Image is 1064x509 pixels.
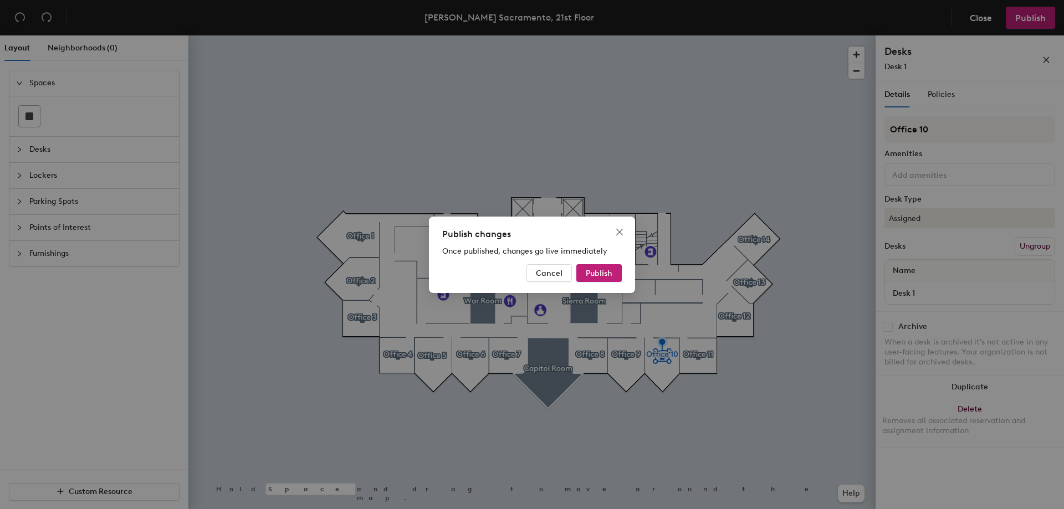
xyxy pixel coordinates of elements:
[536,268,562,277] span: Cancel
[615,228,624,236] span: close
[586,268,612,277] span: Publish
[442,228,622,241] div: Publish changes
[611,228,628,236] span: Close
[611,223,628,241] button: Close
[576,264,622,282] button: Publish
[442,246,607,256] span: Once published, changes go live immediately
[526,264,572,282] button: Cancel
